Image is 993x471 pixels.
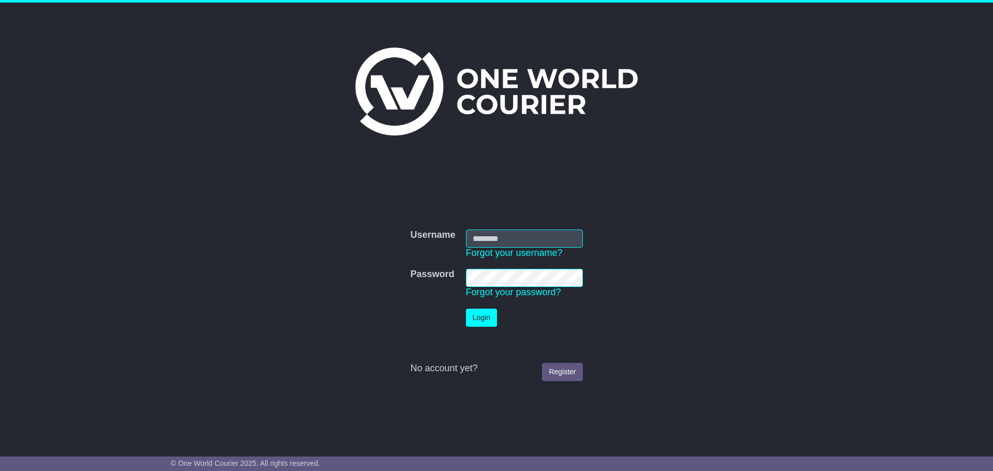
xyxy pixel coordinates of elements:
label: Username [410,230,455,241]
label: Password [410,269,454,280]
button: Login [466,309,497,327]
a: Register [542,363,582,381]
a: Forgot your username? [466,248,563,258]
span: © One World Courier 2025. All rights reserved. [171,459,320,467]
div: No account yet? [410,363,582,374]
img: One World [355,48,638,135]
a: Forgot your password? [466,287,561,297]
